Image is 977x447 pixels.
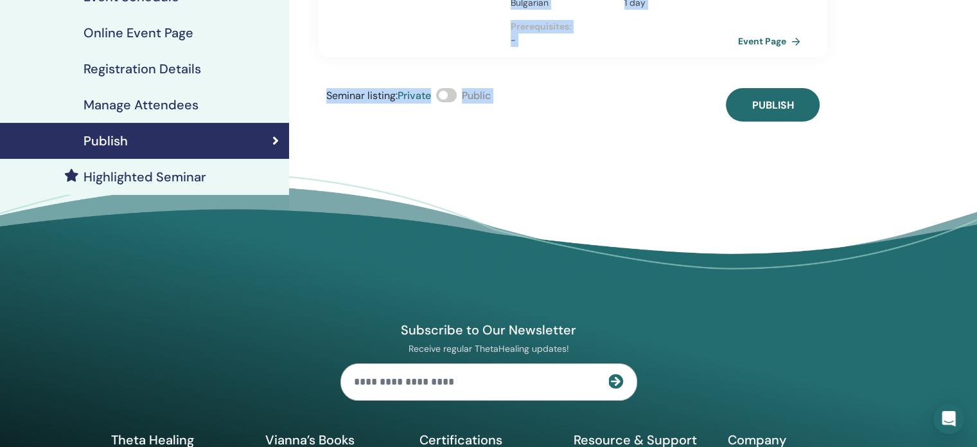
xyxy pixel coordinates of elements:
[340,322,637,338] h4: Subscribe to Our Newsletter
[752,98,794,112] span: Publish
[84,97,198,113] h4: Manage Attendees
[462,89,491,102] span: Public
[340,343,637,354] p: Receive regular ThetaHealing updates!
[84,169,206,185] h4: Highlighted Seminar
[511,20,738,33] p: Prerequisites :
[738,32,805,51] a: Event Page
[933,403,964,434] div: Open Intercom Messenger
[84,133,128,149] h4: Publish
[511,33,738,47] p: -
[398,89,431,102] span: Private
[326,89,398,102] span: Seminar listing :
[726,88,820,122] button: Publish
[84,25,193,41] h4: Online Event Page
[84,61,201,77] h4: Registration Details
